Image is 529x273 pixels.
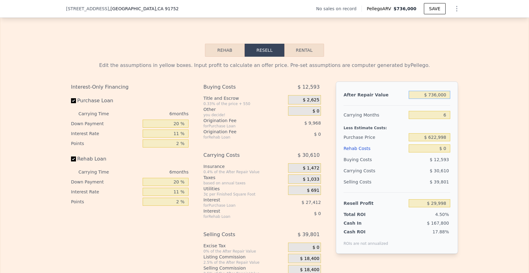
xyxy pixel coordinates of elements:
div: Carrying Months [344,109,406,121]
div: Carrying Time [78,167,119,177]
span: $ 18,400 [300,256,319,262]
div: Buying Costs [203,81,273,93]
label: Purchase Loan [71,95,140,106]
span: 4.50% [435,212,449,217]
span: $ 1,033 [303,177,319,182]
span: $ 167,800 [427,221,449,226]
div: Edit the assumptions in yellow boxes. Input profit to calculate an offer price. Pre-set assumptio... [71,62,458,69]
button: Rehab [205,44,245,57]
div: Down Payment [71,177,140,187]
span: $ 27,412 [302,200,321,205]
div: Taxes [203,174,286,181]
span: $ 2,625 [303,97,319,103]
span: $ 0 [314,132,321,137]
label: Rehab Loan [71,153,140,165]
div: Selling Commission [203,265,286,271]
div: Interest Rate [71,129,140,139]
button: SAVE [424,3,446,14]
div: 2.5% of the After Repair Value [203,260,286,265]
div: Origination Fee [203,117,273,124]
div: based on annual taxes [203,181,286,186]
div: you decide! [203,112,286,117]
span: $ 691 [307,188,319,193]
div: for Purchase Loan [203,203,273,208]
div: Listing Commission [203,254,286,260]
div: Less Estimate Costs: [344,121,450,132]
div: Rehab Costs [344,143,406,154]
div: Selling Costs [203,229,273,240]
div: Title and Escrow [203,95,286,101]
span: $ 12,593 [298,81,320,93]
div: Carrying Costs [203,150,273,161]
div: for Purchase Loan [203,124,273,129]
span: , CA 91752 [156,6,179,11]
span: $ 12,593 [430,157,449,162]
div: for Rehab Loan [203,214,273,219]
div: Carrying Time [78,109,119,119]
span: 17.88% [433,229,449,234]
div: 6 months [121,109,189,119]
div: 0% of the After Repair Value [203,249,286,254]
div: for Rehab Loan [203,135,273,140]
div: Points [71,139,140,148]
span: $ 39,801 [430,179,449,184]
div: 3¢ per Finished Square Foot [203,192,286,197]
div: Interest [203,208,273,214]
div: Interest-Only Financing [71,81,189,93]
span: $ 0 [313,245,319,250]
div: Interest [203,197,273,203]
div: Origination Fee [203,129,273,135]
input: Rehab Loan [71,156,76,161]
span: Pellego ARV [367,6,394,12]
div: Total ROI [344,211,382,218]
button: Resell [245,44,284,57]
span: , [GEOGRAPHIC_DATA] [109,6,179,12]
div: Points [71,197,140,207]
span: $ 9,968 [304,121,321,125]
div: ROIs are not annualized [344,235,388,246]
div: 6 months [121,167,189,177]
div: Purchase Price [344,132,406,143]
div: Utilities [203,186,286,192]
div: Cash ROI [344,229,388,235]
div: No sales on record [316,6,361,12]
span: $ 18,400 [300,267,319,273]
div: Other [203,106,286,112]
div: Insurance [203,163,286,170]
input: Purchase Loan [71,98,76,103]
div: Resell Profit [344,198,406,209]
div: After Repair Value [344,89,406,100]
span: $ 0 [314,211,321,216]
span: $736,000 [393,6,416,11]
span: $ 30,610 [298,150,320,161]
div: Interest Rate [71,187,140,197]
div: Excise Tax [203,243,286,249]
div: Buying Costs [344,154,406,165]
div: Selling Costs [344,176,406,187]
div: Cash In [344,220,382,226]
span: $ 0 [313,108,319,114]
span: $ 39,801 [298,229,320,240]
span: $ 30,610 [430,168,449,173]
span: [STREET_ADDRESS] [66,6,109,12]
button: Show Options [451,2,463,15]
span: $ 1,472 [303,165,319,171]
div: 0.33% of the price + 550 [203,101,286,106]
div: Down Payment [71,119,140,129]
button: Rental [284,44,324,57]
div: Carrying Costs [344,165,382,176]
div: 0.4% of the After Repair Value [203,170,286,174]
